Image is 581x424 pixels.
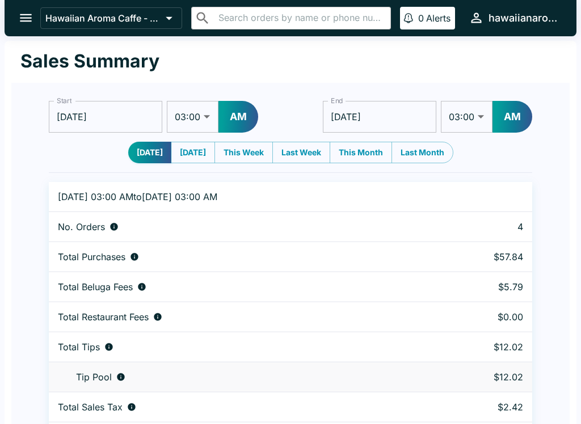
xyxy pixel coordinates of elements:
[426,12,451,24] p: Alerts
[418,12,424,24] p: 0
[489,11,558,25] div: hawaiianaromacaffe
[58,191,420,202] p: [DATE] 03:00 AM to [DATE] 03:00 AM
[438,251,523,262] p: $57.84
[58,311,420,323] div: Fees paid by diners to restaurant
[438,281,523,292] p: $5.79
[58,251,125,262] p: Total Purchases
[57,96,71,105] label: Start
[58,311,149,323] p: Total Restaurant Fees
[58,281,420,292] div: Fees paid by diners to Beluga
[128,142,171,163] button: [DATE]
[76,371,112,383] p: Tip Pool
[438,341,523,353] p: $12.02
[464,6,563,30] button: hawaiianaromacaffe
[323,101,436,133] input: Choose date, selected date is Sep 14, 2025
[492,101,532,133] button: AM
[58,341,100,353] p: Total Tips
[272,142,330,163] button: Last Week
[58,221,420,232] div: Number of orders placed
[58,251,420,262] div: Aggregate order subtotals
[438,401,523,413] p: $2.42
[58,281,133,292] p: Total Beluga Fees
[49,101,162,133] input: Choose date, selected date is Sep 13, 2025
[218,101,258,133] button: AM
[331,96,343,105] label: End
[171,142,215,163] button: [DATE]
[214,142,273,163] button: This Week
[58,401,420,413] div: Sales tax paid by diners
[58,341,420,353] div: Combined individual and pooled tips
[58,221,105,232] p: No. Orders
[20,50,159,73] h1: Sales Summary
[438,221,523,232] p: 4
[438,371,523,383] p: $12.02
[391,142,453,163] button: Last Month
[45,12,161,24] p: Hawaiian Aroma Caffe - Waikiki Beachcomber
[438,311,523,323] p: $0.00
[330,142,392,163] button: This Month
[11,3,40,32] button: open drawer
[58,401,123,413] p: Total Sales Tax
[215,10,386,26] input: Search orders by name or phone number
[40,7,182,29] button: Hawaiian Aroma Caffe - Waikiki Beachcomber
[58,371,420,383] div: Tips unclaimed by a waiter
